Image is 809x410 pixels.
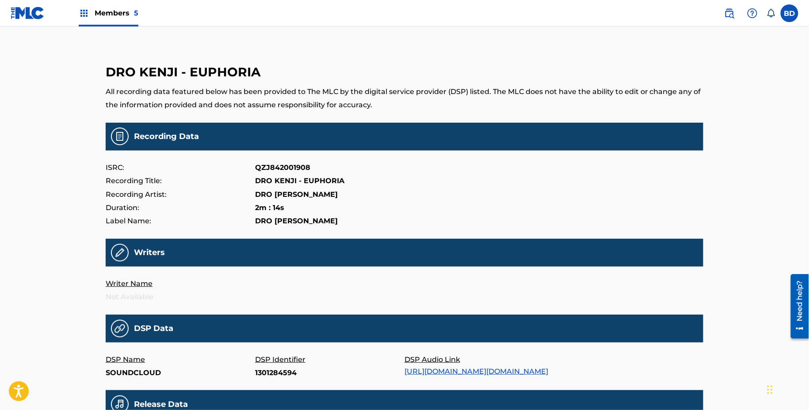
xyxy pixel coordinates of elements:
p: Recording Title: [106,174,255,188]
a: [URL][DOMAIN_NAME][DOMAIN_NAME] [404,367,548,376]
img: MLC Logo [11,7,45,19]
p: DRO [PERSON_NAME] [255,188,338,201]
h5: Writers [134,248,165,258]
a: Public Search [721,4,738,22]
img: search [724,8,735,19]
p: Duration: [106,201,255,214]
img: Top Rightsholders [79,8,89,19]
h5: Release Data [134,399,188,410]
p: Not Available [106,290,255,304]
p: Label Name: [106,214,255,228]
img: Recording Writers [111,244,129,262]
p: Recording Artist: [106,188,255,201]
img: 31a9e25fa6e13e71f14b.png [111,320,129,338]
p: DSP Name [106,353,255,366]
p: DSP Audio Link [404,353,554,366]
iframe: Chat Widget [765,368,809,410]
div: Help [744,4,761,22]
p: QZJ842001908 [255,161,310,174]
div: User Menu [781,4,798,22]
span: 5 [134,9,138,17]
h3: DRO KENJI - EUPHORIA [106,64,703,80]
p: SOUNDCLOUD [106,366,255,380]
p: 2m : 14s [255,201,284,214]
img: help [747,8,758,19]
p: 1301284594 [255,366,404,380]
p: Writer Name [106,277,255,290]
p: ISRC: [106,161,255,174]
p: DRO KENJI - EUPHORIA [255,174,344,188]
h5: Recording Data [134,132,199,142]
h5: DSP Data [134,323,173,334]
span: Members [95,8,138,18]
iframe: Resource Center [784,271,809,342]
div: Notifications [767,9,775,18]
div: Drag [767,376,773,403]
p: DRO [PERSON_NAME] [255,214,338,228]
p: DSP Identifier [255,353,404,366]
p: All recording data featured below has been provided to The MLC by the digital service provider (D... [106,85,703,112]
img: Recording Data [111,128,129,145]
